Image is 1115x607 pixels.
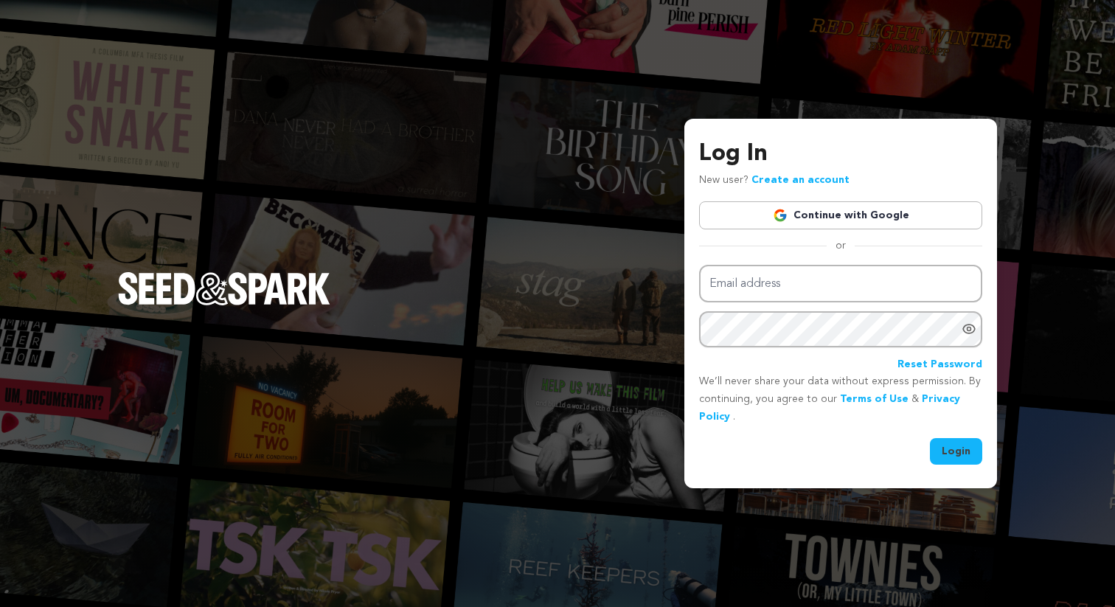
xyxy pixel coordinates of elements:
[699,136,982,172] h3: Log In
[699,201,982,229] a: Continue with Google
[118,272,330,305] img: Seed&Spark Logo
[827,238,855,253] span: or
[962,322,976,336] a: Show password as plain text. Warning: this will display your password on the screen.
[840,394,909,404] a: Terms of Use
[751,175,850,185] a: Create an account
[699,394,960,422] a: Privacy Policy
[930,438,982,465] button: Login
[699,172,850,190] p: New user?
[773,208,788,223] img: Google logo
[118,272,330,334] a: Seed&Spark Homepage
[699,373,982,426] p: We’ll never share your data without express permission. By continuing, you agree to our & .
[699,265,982,302] input: Email address
[897,356,982,374] a: Reset Password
